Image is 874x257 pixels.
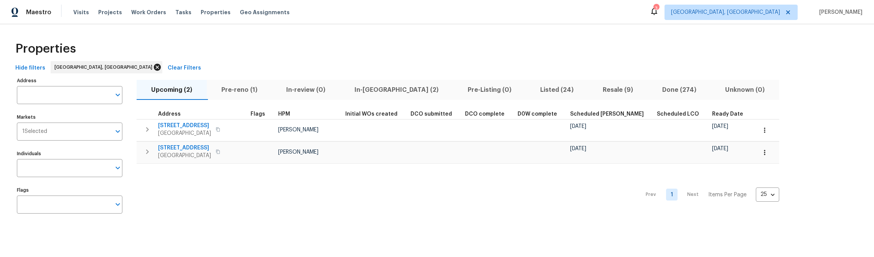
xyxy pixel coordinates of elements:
span: [GEOGRAPHIC_DATA] [158,152,211,159]
span: Listed (24) [530,85,584,95]
span: DCO submitted [411,111,452,117]
span: [DATE] [712,146,728,151]
span: [GEOGRAPHIC_DATA], [GEOGRAPHIC_DATA] [54,63,155,71]
button: Open [112,199,123,210]
label: Address [17,78,122,83]
span: Unknown (0) [715,85,775,95]
span: Upcoming (2) [141,85,202,95]
span: DCO complete [465,111,505,117]
span: Tasks [175,10,191,15]
span: Resale (9) [593,85,643,95]
span: [DATE] [570,146,586,151]
button: Open [112,126,123,137]
span: Properties [201,8,231,16]
span: Clear Filters [168,63,201,73]
span: Pre-Listing (0) [458,85,521,95]
span: Properties [15,45,76,53]
span: [GEOGRAPHIC_DATA], [GEOGRAPHIC_DATA] [671,8,780,16]
label: Flags [17,188,122,192]
span: 1 Selected [22,128,47,135]
span: Pre-reno (1) [211,85,267,95]
span: [PERSON_NAME] [816,8,862,16]
button: Hide filters [12,61,48,75]
span: Done (274) [652,85,706,95]
span: [DATE] [712,124,728,129]
p: Items Per Page [708,191,747,199]
span: [STREET_ADDRESS] [158,122,211,129]
span: Initial WOs created [345,111,397,117]
span: Scheduled [PERSON_NAME] [570,111,644,117]
span: In-[GEOGRAPHIC_DATA] (2) [345,85,449,95]
span: D0W complete [518,111,557,117]
span: Maestro [26,8,51,16]
span: [GEOGRAPHIC_DATA] [158,129,211,137]
span: HPM [278,111,290,117]
span: Work Orders [131,8,166,16]
span: [DATE] [570,124,586,129]
a: Goto page 1 [666,189,678,201]
span: In-review (0) [276,85,335,95]
span: Geo Assignments [240,8,290,16]
button: Open [112,162,123,173]
span: [PERSON_NAME] [278,127,318,133]
span: [PERSON_NAME] [278,149,318,155]
span: Visits [73,8,89,16]
div: [GEOGRAPHIC_DATA], [GEOGRAPHIC_DATA] [51,61,162,73]
span: Hide filters [15,63,45,73]
label: Individuals [17,151,122,156]
div: 3 [653,5,659,12]
span: Address [158,111,181,117]
div: 25 [756,184,779,204]
nav: Pagination Navigation [638,168,779,221]
span: Flags [251,111,265,117]
span: Scheduled LCO [657,111,699,117]
button: Clear Filters [165,61,204,75]
span: Projects [98,8,122,16]
span: [STREET_ADDRESS] [158,144,211,152]
span: Ready Date [712,111,743,117]
label: Markets [17,115,122,119]
button: Open [112,90,123,100]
